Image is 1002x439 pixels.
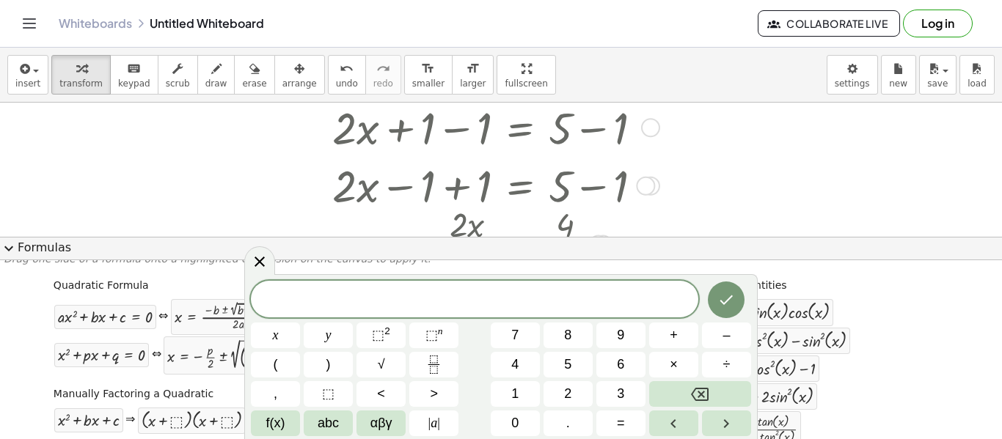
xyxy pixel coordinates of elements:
span: > [430,384,438,404]
span: save [927,78,948,89]
span: erase [242,78,266,89]
span: ÷ [723,355,731,375]
button: arrange [274,55,325,95]
button: Alphabet [304,410,353,436]
button: draw [197,55,235,95]
button: load [959,55,995,95]
span: 9 [617,325,624,345]
button: . [544,410,593,436]
label: Quadratic Formula [54,278,149,293]
span: a [428,413,440,433]
span: 5 [564,355,571,375]
button: Log in [903,10,973,37]
span: 7 [511,325,519,345]
button: 6 [596,352,646,377]
span: 4 [511,355,519,375]
span: draw [205,78,227,89]
button: Superscript [409,322,458,348]
button: Square root [356,352,406,377]
button: Placeholder [304,381,353,407]
span: ) [326,355,331,375]
i: format_size [421,60,435,78]
span: = [617,413,625,433]
button: 5 [544,352,593,377]
button: transform [51,55,111,95]
i: undo [340,60,354,78]
span: arrange [282,78,317,89]
button: Times [649,352,698,377]
span: x [273,325,279,345]
button: ) [304,352,353,377]
span: . [566,413,570,433]
button: Greek alphabet [356,410,406,436]
button: undoundo [328,55,366,95]
button: Backspace [649,381,751,407]
span: load [968,78,987,89]
button: 9 [596,322,646,348]
button: 0 [491,410,540,436]
span: scrub [166,78,190,89]
span: × [670,355,678,375]
button: Collaborate Live [758,10,900,37]
span: 1 [511,384,519,404]
span: transform [59,78,103,89]
i: format_size [466,60,480,78]
span: αβγ [370,413,392,433]
div: ⇒ [125,412,135,429]
button: format_sizelarger [452,55,494,95]
button: settings [827,55,878,95]
button: y [304,322,353,348]
span: < [377,384,385,404]
div: ⇔ [152,347,161,364]
button: Toggle navigation [18,12,41,35]
span: y [326,325,332,345]
span: , [274,384,277,404]
button: format_sizesmaller [404,55,453,95]
span: new [889,78,907,89]
button: 4 [491,352,540,377]
button: Right arrow [702,410,751,436]
button: Functions [251,410,300,436]
span: larger [460,78,486,89]
button: Squared [356,322,406,348]
button: 7 [491,322,540,348]
span: ⬚ [372,328,384,342]
span: 6 [617,355,624,375]
span: undo [336,78,358,89]
button: ( [251,352,300,377]
span: | [428,416,431,430]
button: Equals [596,410,646,436]
span: 2 [564,384,571,404]
span: √ [378,355,385,375]
button: x [251,322,300,348]
span: 8 [564,325,571,345]
span: smaller [412,78,445,89]
sup: 2 [384,325,390,336]
button: save [919,55,957,95]
i: redo [376,60,390,78]
button: insert [7,55,48,95]
span: ⬚ [322,384,334,404]
button: Greater than [409,381,458,407]
span: f(x) [266,413,285,433]
button: Left arrow [649,410,698,436]
button: Minus [702,322,751,348]
span: | [437,416,440,430]
button: 2 [544,381,593,407]
span: fullscreen [505,78,547,89]
button: scrub [158,55,198,95]
button: 1 [491,381,540,407]
label: Manually Factoring a Quadratic [54,387,213,402]
button: redoredo [365,55,401,95]
span: – [723,325,730,345]
button: Divide [702,352,751,377]
span: keypad [118,78,150,89]
button: Plus [649,322,698,348]
button: Absolute value [409,410,458,436]
span: insert [15,78,40,89]
span: + [670,325,678,345]
button: , [251,381,300,407]
span: 3 [617,384,624,404]
button: 8 [544,322,593,348]
button: Less than [356,381,406,407]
